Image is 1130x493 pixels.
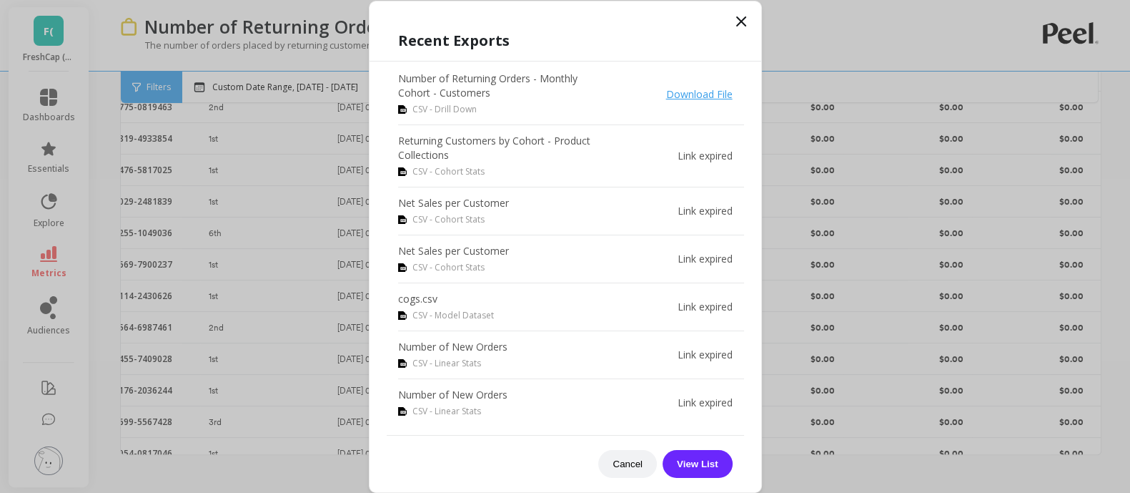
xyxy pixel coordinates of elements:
span: CSV - Cohort Stats [412,261,485,274]
p: Net Sales per Customer [398,244,509,258]
span: CSV - Linear Stats [412,357,481,370]
img: csv icon [398,215,407,224]
span: CSV - Model Dataset [412,309,494,322]
p: Link expired [678,149,733,163]
p: Number of New Orders [398,388,507,402]
p: Link expired [678,204,733,218]
img: csv icon [398,105,407,114]
p: Number of New Orders [398,340,507,354]
h1: Recent Exports [398,30,733,52]
img: csv icon [398,359,407,368]
a: Download File [666,87,733,101]
span: CSV - Drill Down [412,103,477,116]
img: csv icon [398,263,407,272]
p: Net Sales per Customer [398,196,509,210]
span: CSV - Cohort Stats [412,213,485,226]
p: Returning Customers by Cohort - Product Collections [398,134,598,162]
button: View List [663,450,733,478]
p: Number of Returning Orders - Monthly Cohort - Customers [398,72,598,100]
p: Link expired [678,396,733,410]
p: cogs.csv [398,292,494,306]
img: csv icon [398,407,407,416]
p: Link expired [678,252,733,266]
p: Link expired [678,300,733,314]
button: Cancel [598,450,657,478]
p: Link expired [678,348,733,362]
img: csv icon [398,311,407,320]
img: csv icon [398,167,407,176]
span: CSV - Cohort Stats [412,165,485,178]
span: CSV - Linear Stats [412,405,481,418]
